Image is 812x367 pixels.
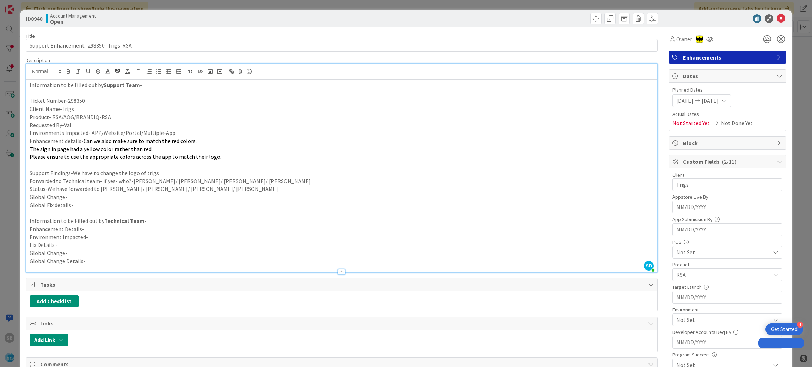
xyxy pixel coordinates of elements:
[26,33,35,39] label: Title
[676,270,770,279] span: RSA
[30,185,654,193] p: Status-We have forwarded to [PERSON_NAME]/ [PERSON_NAME]/ [PERSON_NAME]/ [PERSON_NAME]
[84,137,197,144] span: Can we also make sure to match the red colors.
[30,295,79,307] button: Add Checklist
[30,249,654,257] p: Global Change-
[702,97,719,105] span: [DATE]
[30,193,654,201] p: Global Change-
[672,352,782,357] div: Program Success
[676,97,693,105] span: [DATE]
[30,97,654,105] p: Ticket Number-298350
[26,39,658,52] input: type card name here...
[683,53,773,62] span: Enhancements
[722,158,736,165] span: ( 2/11 )
[683,157,773,166] span: Custom Fields
[30,257,654,265] p: Global Change Details-
[30,177,654,185] p: Forwarded to Technical team- if yes- who?-[PERSON_NAME]/ [PERSON_NAME]/ [PERSON_NAME]/ [PERSON_NAME]
[676,248,770,256] span: Not Set
[30,113,654,121] p: Product- RSA/AOG/BRANDIQ-RSA
[797,322,803,328] div: 4
[672,111,782,118] span: Actual Dates
[104,81,140,88] strong: Support Team
[26,14,42,23] span: ID
[683,139,773,147] span: Block
[672,330,782,335] div: Developer Accounts Req By
[30,169,654,177] p: Support Findings-We have to change the logo of trigs
[30,105,654,113] p: Client Name-Trigs
[771,326,798,333] div: Get Started
[26,57,50,63] span: Description
[672,262,782,267] div: Product
[50,13,96,19] span: Account Management
[30,241,654,249] p: Fix Details -
[676,291,779,303] input: MM/DD/YYYY
[672,307,782,312] div: Environment
[30,153,221,160] span: Please ensure to use the appropriate colors across the app to match their logo.
[30,137,654,145] p: Enhancement details-
[30,121,654,129] p: Requested By-Val
[672,119,710,127] span: Not Started Yet
[30,201,654,209] p: Global Fix details-
[31,15,42,22] b: 8940
[30,81,654,89] p: Information to be filled out by -
[676,316,770,324] span: Not Set
[696,35,703,43] img: AC
[676,224,779,236] input: MM/DD/YYYY
[40,319,645,328] span: Links
[30,334,68,346] button: Add Link
[676,336,779,348] input: MM/DD/YYYY
[40,280,645,289] span: Tasks
[30,225,654,233] p: Enhancement Details-
[672,172,684,178] label: Client
[672,217,782,222] div: App Submission By
[104,217,144,224] strong: Technical Team
[30,217,654,225] p: Information to be Filled out by -
[50,19,96,24] b: Open
[676,201,779,213] input: MM/DD/YYYY
[765,323,803,335] div: Open Get Started checklist, remaining modules: 4
[30,129,654,137] p: Environments Impacted- APP/Website/Portal/Multiple-App
[672,240,782,244] div: POS
[676,35,692,43] span: Owner
[644,261,654,271] span: SB
[721,119,753,127] span: Not Done Yet
[672,285,782,290] div: Target Launch
[672,194,782,199] div: Appstore Live By
[30,233,654,241] p: Environment Impacted-
[672,86,782,94] span: Planned Dates
[30,145,153,153] span: The sign in page had a yellow color rather than red.
[683,72,773,80] span: Dates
